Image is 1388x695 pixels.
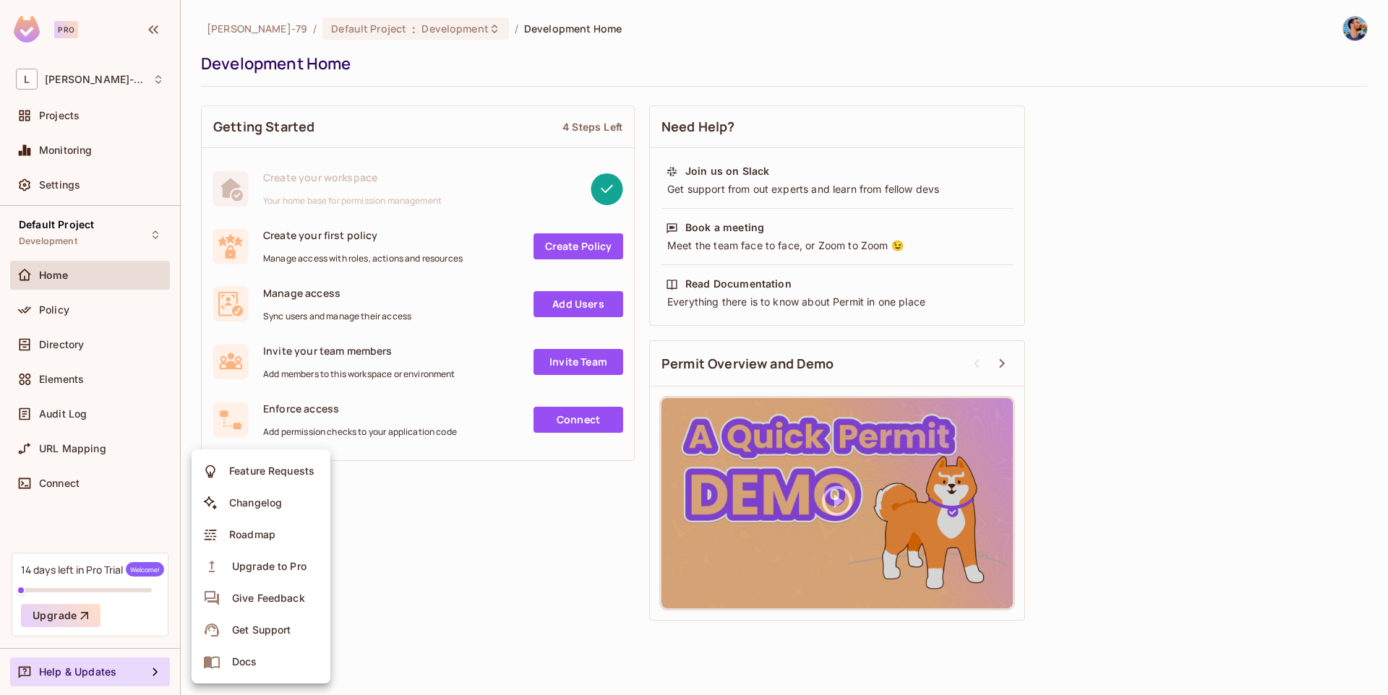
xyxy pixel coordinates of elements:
[229,496,282,510] div: Changelog
[232,591,305,605] div: Give Feedback
[232,623,291,637] div: Get Support
[232,655,257,669] div: Docs
[229,527,275,542] div: Roadmap
[232,559,307,574] div: Upgrade to Pro
[229,464,314,478] div: Feature Requests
